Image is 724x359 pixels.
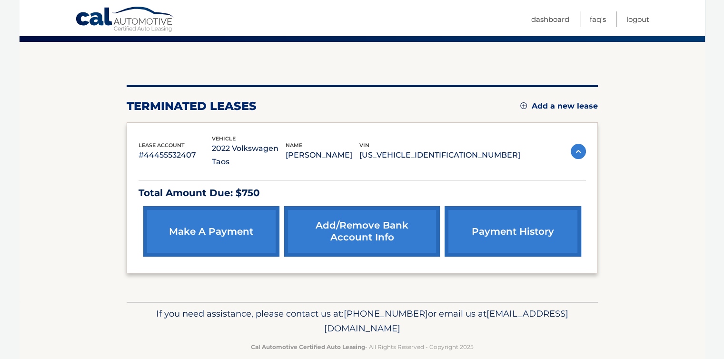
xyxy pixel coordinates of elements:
span: [PHONE_NUMBER] [344,308,428,319]
h2: terminated leases [127,99,257,113]
p: [US_VEHICLE_IDENTIFICATION_NUMBER] [359,149,520,162]
span: lease account [139,142,185,149]
span: name [286,142,302,149]
p: If you need assistance, please contact us at: or email us at [133,306,592,337]
strong: Cal Automotive Certified Auto Leasing [251,343,365,350]
p: [PERSON_NAME] [286,149,359,162]
a: Cal Automotive [75,6,175,34]
a: payment history [445,206,581,257]
a: FAQ's [590,11,606,27]
img: add.svg [520,102,527,109]
a: make a payment [143,206,279,257]
a: Add a new lease [520,101,598,111]
span: vin [359,142,369,149]
p: - All Rights Reserved - Copyright 2025 [133,342,592,352]
a: Dashboard [531,11,569,27]
span: vehicle [212,135,236,142]
a: Logout [626,11,649,27]
p: Total Amount Due: $750 [139,185,586,201]
img: accordion-active.svg [571,144,586,159]
p: 2022 Volkswagen Taos [212,142,286,169]
p: #44455532407 [139,149,212,162]
a: Add/Remove bank account info [284,206,440,257]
